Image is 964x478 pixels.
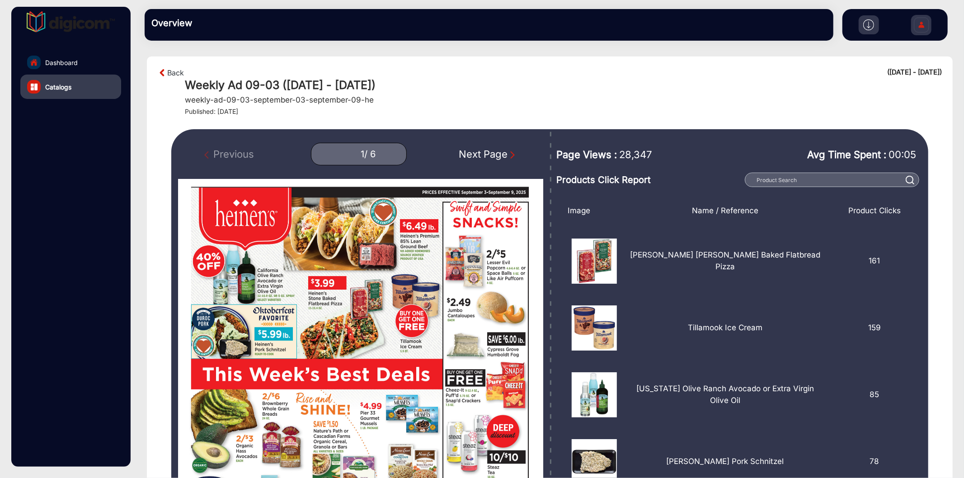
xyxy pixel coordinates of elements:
[830,372,919,417] div: 85
[863,19,874,30] img: h2download.svg
[151,18,278,28] h3: Overview
[628,249,823,272] p: [PERSON_NAME] [PERSON_NAME] Baked Flatbread Pizza
[568,372,621,417] img: 1756153138000143407_20250903.jpg
[889,149,917,160] span: 00:05
[20,75,121,99] a: Catalogs
[621,205,830,217] div: Name / Reference
[459,147,517,162] div: Next Page
[167,67,184,78] a: Back
[31,84,38,90] img: catalog
[561,205,621,217] div: Image
[568,305,621,351] img: 1756153543000173874_20250903.jpg
[688,322,762,334] p: Tillamook Ice Cream
[20,50,121,75] a: Dashboard
[158,67,167,78] img: arrow-left-1.svg
[912,10,931,42] img: Sign%20Up.svg
[667,456,784,468] p: [PERSON_NAME] Pork Schnitzel
[557,174,740,185] h3: Products Click Report
[906,176,915,184] img: prodSearch%20_white.svg
[830,205,919,217] div: Product Clicks
[830,305,919,351] div: 159
[745,173,919,187] input: Product Search
[30,58,38,66] img: home
[628,383,823,406] p: [US_STATE] Olive Ranch Avocado or Extra Virgin Olive Oil
[45,58,78,67] span: Dashboard
[364,149,376,160] div: / 6
[508,150,517,159] img: Next Page
[185,108,942,116] h4: Published: [DATE]
[620,147,652,162] span: 28,347
[27,11,115,32] img: vmg-logo
[830,239,919,284] div: 161
[808,147,887,162] span: Avg Time Spent :
[185,95,374,104] h5: weekly-ad-09-03-september-03-september-09-he
[887,67,942,78] div: ([DATE] - [DATE])
[557,147,617,162] span: Page Views :
[45,82,71,92] span: Catalogs
[568,239,621,284] img: 1756153399000167895_20250903.jpg
[185,78,942,92] h1: Weekly Ad 09-03 ([DATE] - [DATE])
